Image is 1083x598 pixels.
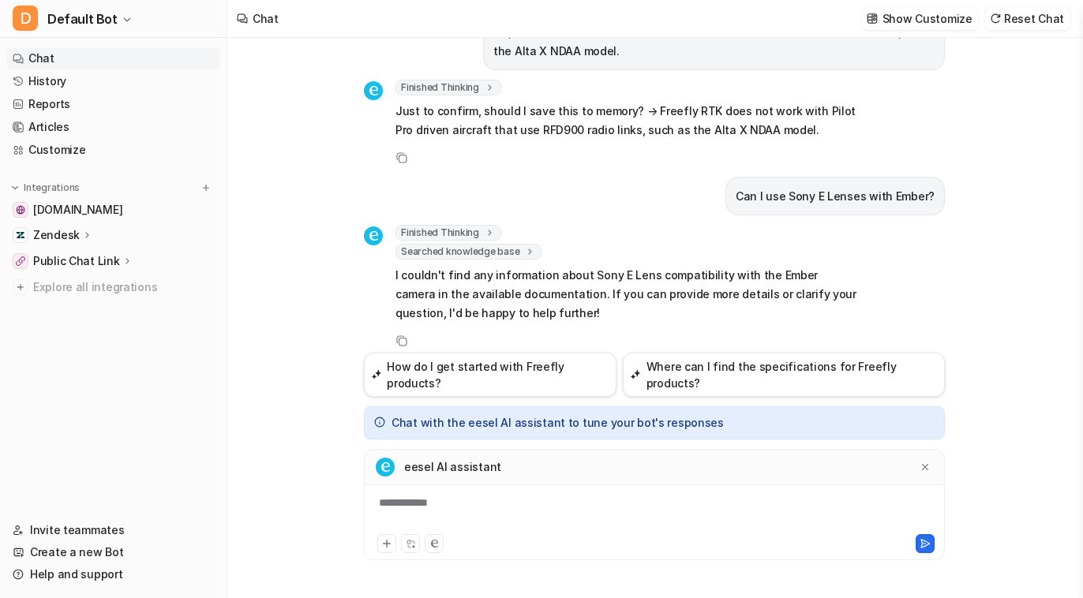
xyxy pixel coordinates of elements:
button: How do I get started with Freefly products? [364,353,616,397]
p: Just to confirm, should I save this to memory? → Freefly RTK does not work with Pilot Pro driven ... [395,102,857,140]
img: Public Chat Link [16,256,25,266]
p: Show Customize [883,10,972,27]
a: Create a new Bot [6,541,220,563]
p: Public Chat Link [33,253,120,269]
div: Chat [253,10,279,27]
span: Finished Thinking [395,225,501,241]
span: [DOMAIN_NAME] [33,202,122,218]
span: Default Bot [47,8,118,30]
span: Explore all integrations [33,275,214,300]
button: Show Customize [862,7,979,30]
a: freefly.gitbook.io[DOMAIN_NAME] [6,199,220,221]
a: Reports [6,93,220,115]
span: Searched knowledge base [395,244,541,260]
a: Help and support [6,563,220,585]
a: History [6,70,220,92]
p: Zendesk [33,227,80,243]
span: D [13,6,38,31]
p: No, it doesn't work with Pilot Pro driven aircraft that use RFD900 radio links, like the Alta X N... [493,23,935,61]
img: explore all integrations [13,279,28,295]
span: Finished Thinking [395,80,501,95]
p: I couldn't find any information about Sony E Lens compatibility with the Ember camera in the avai... [395,266,857,323]
p: eesel AI assistant [404,459,501,475]
button: Where can I find the specifications for Freefly products? [623,353,945,397]
a: Invite teammates [6,519,220,541]
img: freefly.gitbook.io [16,205,25,215]
a: Explore all integrations [6,276,220,298]
button: Reset Chat [985,7,1070,30]
a: Articles [6,116,220,138]
img: expand menu [9,182,21,193]
p: Chat with the eesel AI assistant to tune your bot's responses [392,415,724,431]
p: Can I use Sony E Lenses with Ember? [736,187,935,206]
button: Integrations [6,180,84,196]
img: menu_add.svg [200,182,212,193]
a: Chat [6,47,220,69]
img: customize [867,13,878,24]
img: reset [990,13,1001,24]
p: Integrations [24,181,80,194]
a: Customize [6,139,220,161]
img: Zendesk [16,230,25,240]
